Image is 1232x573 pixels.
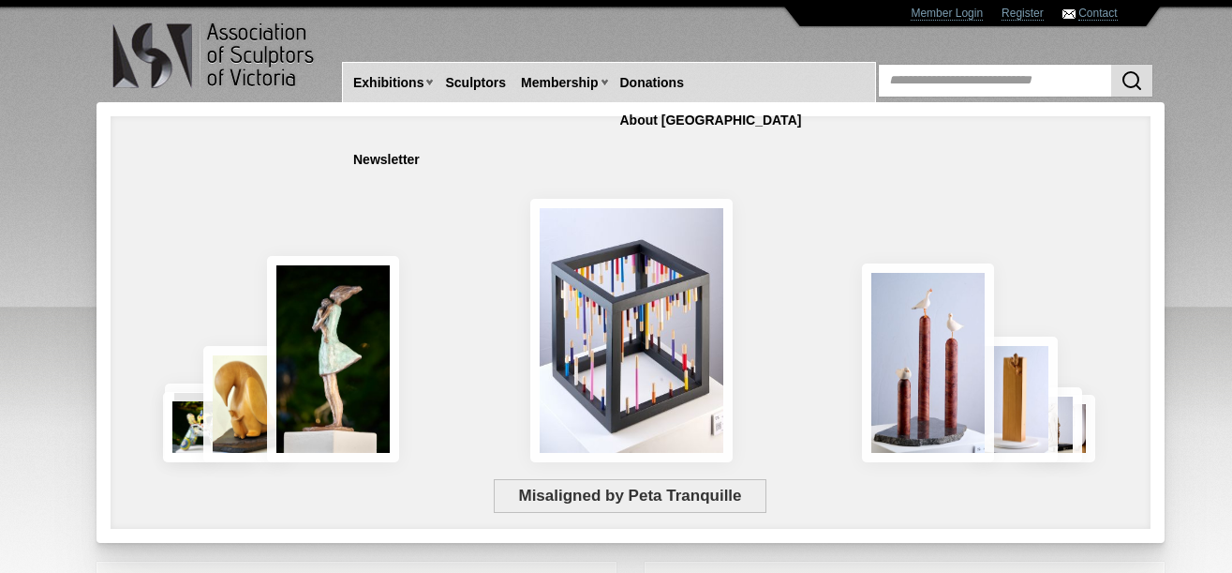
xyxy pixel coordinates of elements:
[613,66,691,100] a: Donations
[1121,69,1143,92] img: Search
[111,19,318,93] img: logo.png
[1062,9,1076,19] img: Contact ASV
[1078,7,1117,21] a: Contact
[530,199,733,462] img: Misaligned
[346,66,431,100] a: Exhibitions
[267,256,400,462] img: Connection
[1002,7,1044,21] a: Register
[438,66,513,100] a: Sculptors
[911,7,983,21] a: Member Login
[513,66,605,100] a: Membership
[862,264,994,462] img: Rising Tides
[613,103,809,138] a: About [GEOGRAPHIC_DATA]
[972,337,1058,462] img: Little Frog. Big Climb
[346,143,427,177] a: Newsletter
[494,479,766,513] span: Misaligned by Peta Tranquille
